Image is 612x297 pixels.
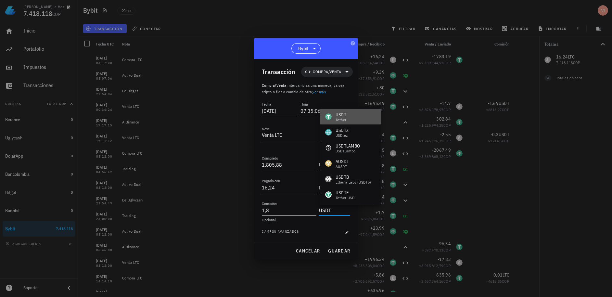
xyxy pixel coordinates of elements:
a: ver más [312,89,326,94]
div: Ethena Labs (USDTb) [336,180,371,184]
label: Pagado con [262,178,280,183]
div: Opcional [262,218,350,222]
input: Moneda [319,182,342,193]
label: Hora [300,102,308,107]
label: Comprado [262,156,278,161]
input: Moneda [319,160,342,170]
span: Campos avanzados [262,229,299,236]
div: USDTE [336,189,354,196]
label: Nota [262,126,269,131]
div: USDT [336,111,346,118]
div: Tether [336,118,346,122]
div: UTC [339,102,350,118]
div: USDtez [336,134,349,137]
div: USDTZ-icon [325,129,332,136]
label: Comisión [262,201,277,206]
label: Fecha [262,102,271,107]
span: guardar [328,248,350,254]
button: guardar [325,245,353,257]
span: Compra/Venta [313,69,341,75]
input: Moneda [319,205,349,215]
div: AUSDT-icon [325,160,332,167]
div: USDTB-icon [325,176,332,182]
span: intercambias una moneda, ya sea cripto o fiat a cambio de otra, . [262,83,345,94]
div: USDTE-icon [325,191,332,198]
div: USDTLambo [336,149,360,153]
div: aUSDT [336,165,349,169]
span: Bybit [298,45,308,52]
div: USDT-icon [325,113,332,120]
div: USDTZ [336,127,349,134]
div: USDTLAMBO [336,143,360,149]
div: Transacción [262,67,295,77]
div: USDTB [336,174,371,180]
span: Compra/Venta [262,83,287,88]
button: cancelar [293,245,323,257]
div: Tether USD [336,196,354,200]
p: : [262,82,350,95]
div: AUSDT [336,158,349,165]
span: cancelar [296,248,320,254]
